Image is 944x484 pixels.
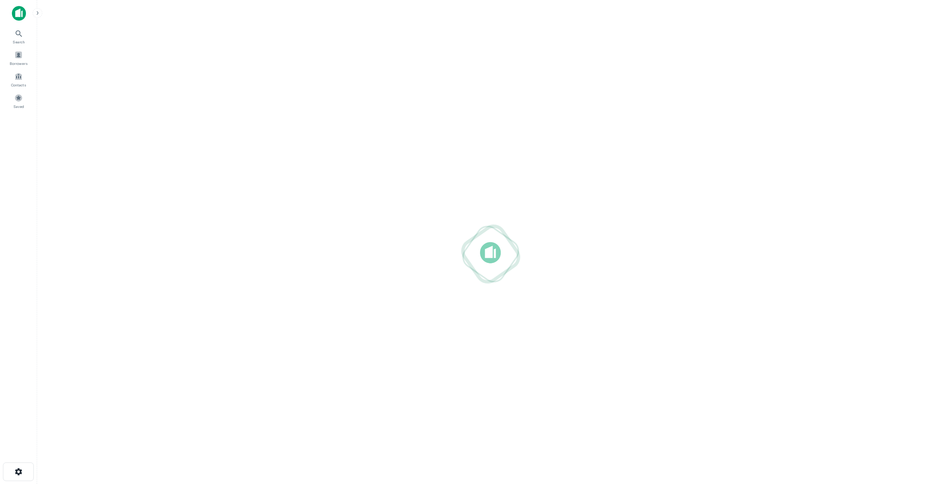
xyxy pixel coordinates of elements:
a: Contacts [2,69,35,89]
span: Contacts [11,82,26,88]
a: Borrowers [2,48,35,68]
a: Saved [2,91,35,111]
a: Search [2,26,35,46]
span: Saved [13,103,24,109]
img: capitalize-icon.png [12,6,26,21]
span: Search [13,39,25,45]
span: Borrowers [10,60,27,66]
